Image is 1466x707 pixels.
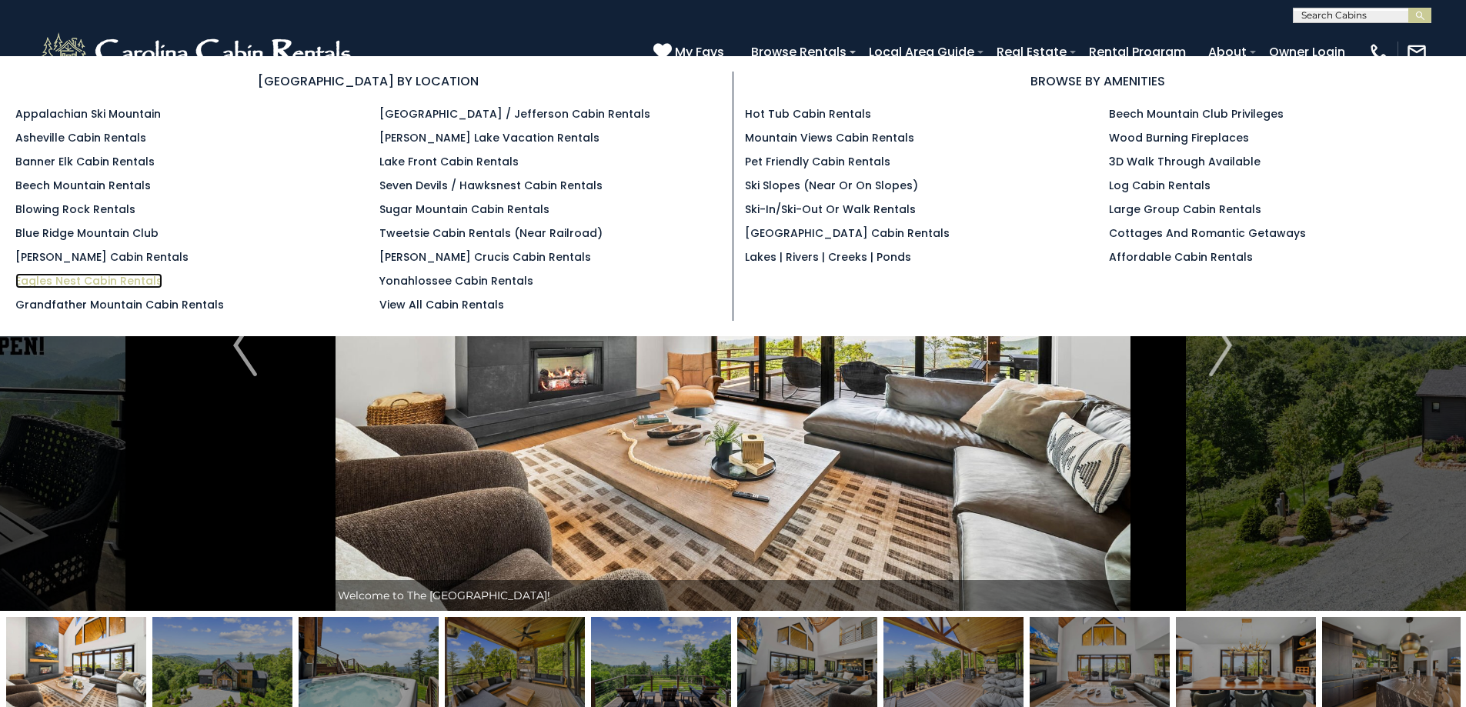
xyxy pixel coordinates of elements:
a: Beech Mountain Rentals [15,178,151,193]
a: Ski Slopes (Near or On Slopes) [745,178,918,193]
a: Owner Login [1261,38,1353,65]
a: Asheville Cabin Rentals [15,130,146,145]
a: Real Estate [989,38,1074,65]
a: Hot Tub Cabin Rentals [745,106,871,122]
a: Lake Front Cabin Rentals [379,154,519,169]
a: Log Cabin Rentals [1109,178,1211,193]
a: [GEOGRAPHIC_DATA] Cabin Rentals [745,225,950,241]
a: Pet Friendly Cabin Rentals [745,154,890,169]
button: Next [1136,80,1305,611]
a: 3D Walk Through Available [1109,154,1261,169]
a: Lakes | Rivers | Creeks | Ponds [745,249,911,265]
h3: [GEOGRAPHIC_DATA] BY LOCATION [15,72,721,91]
div: Welcome to The [GEOGRAPHIC_DATA]! [330,580,1137,611]
a: View All Cabin Rentals [379,297,504,312]
a: Appalachian Ski Mountain [15,106,161,122]
img: arrow [233,315,256,376]
a: Mountain Views Cabin Rentals [745,130,914,145]
a: Seven Devils / Hawksnest Cabin Rentals [379,178,603,193]
a: [GEOGRAPHIC_DATA] / Jefferson Cabin Rentals [379,106,650,122]
span: My Favs [675,42,724,62]
a: Affordable Cabin Rentals [1109,249,1253,265]
a: My Favs [653,42,728,62]
img: phone-regular-white.png [1368,42,1390,63]
a: Banner Elk Cabin Rentals [15,154,155,169]
a: Blowing Rock Rentals [15,202,135,217]
a: About [1201,38,1254,65]
a: Eagles Nest Cabin Rentals [15,273,162,288]
a: [PERSON_NAME] Cabin Rentals [15,249,189,265]
a: [PERSON_NAME] Lake Vacation Rentals [379,130,599,145]
a: Beech Mountain Club Privileges [1109,106,1284,122]
a: Blue Ridge Mountain Club [15,225,159,241]
a: Large Group Cabin Rentals [1109,202,1261,217]
img: White-1-2.png [38,29,358,75]
a: Rental Program [1081,38,1194,65]
button: Previous [160,80,329,611]
a: Yonahlossee Cabin Rentals [379,273,533,288]
a: Tweetsie Cabin Rentals (Near Railroad) [379,225,603,241]
img: mail-regular-white.png [1406,42,1428,63]
a: Wood Burning Fireplaces [1109,130,1249,145]
a: Browse Rentals [743,38,854,65]
a: Ski-in/Ski-Out or Walk Rentals [745,202,916,217]
h3: BROWSE BY AMENITIES [745,72,1451,91]
a: Cottages and Romantic Getaways [1109,225,1306,241]
img: arrow [1209,315,1232,376]
a: [PERSON_NAME] Crucis Cabin Rentals [379,249,591,265]
a: Sugar Mountain Cabin Rentals [379,202,549,217]
a: Local Area Guide [861,38,982,65]
a: Grandfather Mountain Cabin Rentals [15,297,224,312]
